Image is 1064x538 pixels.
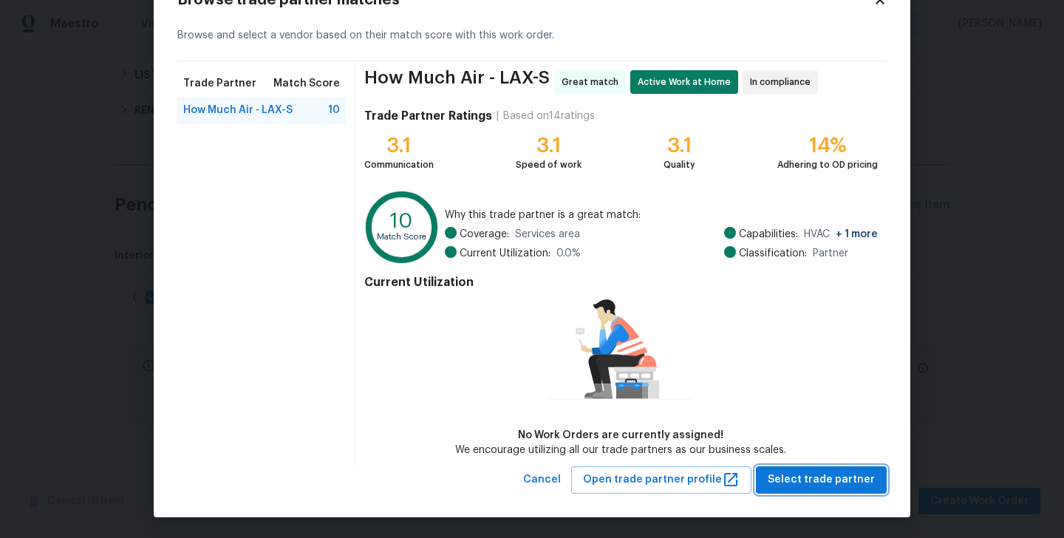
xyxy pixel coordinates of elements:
div: No Work Orders are currently assigned! [455,428,786,443]
div: Speed of work [516,157,582,172]
h4: Trade Partner Ratings [364,109,492,123]
div: | [492,109,503,123]
span: Match Score [273,76,340,91]
button: Open trade partner profile [571,466,751,494]
span: Services area [515,227,580,242]
div: Quality [664,157,695,172]
span: Capabilities: [739,227,798,242]
text: 10 [390,211,413,231]
span: In compliance [750,75,816,89]
div: 3.1 [364,138,434,153]
span: Trade Partner [183,76,256,91]
div: We encourage utilizing all our trade partners as our business scales. [455,443,786,457]
button: Select trade partner [756,466,887,494]
span: HVAC [804,227,878,242]
div: Based on 14 ratings [503,109,595,123]
div: Browse and select a vendor based on their match score with this work order. [177,10,887,61]
span: Cancel [523,471,561,489]
span: Select trade partner [768,471,875,489]
h4: Current Utilization [364,275,878,290]
button: Cancel [517,466,567,494]
span: Current Utilization: [460,246,550,261]
div: Communication [364,157,434,172]
span: Great match [562,75,624,89]
span: Coverage: [460,227,509,242]
text: Match Score [377,233,426,241]
span: Classification: [739,246,807,261]
span: How Much Air - LAX-S [364,70,550,94]
span: 0.0 % [556,246,581,261]
div: Adhering to OD pricing [777,157,878,172]
div: 3.1 [516,138,582,153]
div: 3.1 [664,138,695,153]
span: + 1 more [836,229,878,239]
span: 10 [328,103,340,118]
span: Active Work at Home [638,75,737,89]
span: How Much Air - LAX-S [183,103,293,118]
span: Why this trade partner is a great match: [445,208,878,222]
span: Partner [813,246,848,261]
div: 14% [777,138,878,153]
span: Open trade partner profile [583,471,740,489]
